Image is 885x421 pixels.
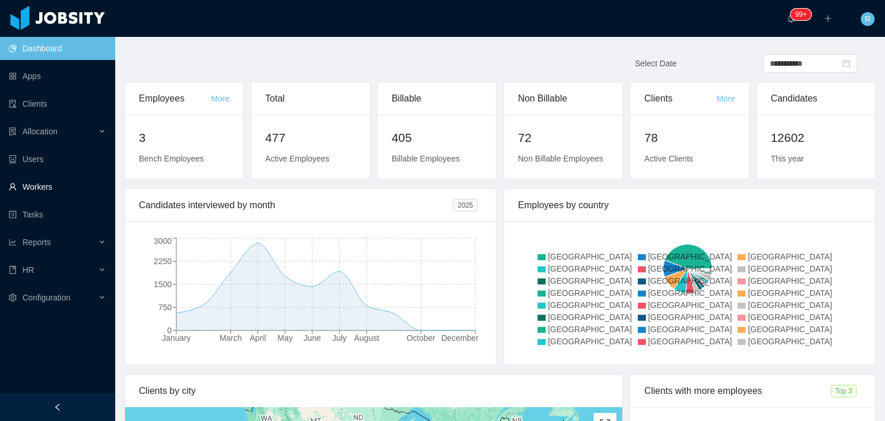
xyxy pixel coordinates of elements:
span: HR [22,265,34,275]
span: R [865,12,871,26]
sup: 241 [791,9,811,20]
span: This year [771,154,804,163]
i: icon: calendar [842,59,850,67]
a: icon: auditClients [9,92,106,115]
div: Clients [644,82,716,115]
span: [GEOGRAPHIC_DATA] [548,264,632,273]
tspan: October [407,333,436,343]
tspan: 0 [167,326,172,335]
i: icon: bell [787,14,795,22]
span: [GEOGRAPHIC_DATA] [748,264,832,273]
tspan: May [278,333,293,343]
span: [GEOGRAPHIC_DATA] [548,288,632,298]
tspan: 3000 [154,236,172,246]
div: Clients by city [139,375,608,407]
span: [GEOGRAPHIC_DATA] [648,337,732,346]
i: icon: plus [824,14,832,22]
span: Reports [22,238,51,247]
div: Billable [392,82,482,115]
span: [GEOGRAPHIC_DATA] [648,325,732,334]
span: [GEOGRAPHIC_DATA] [548,300,632,310]
a: icon: robotUsers [9,148,106,171]
tspan: December [441,333,479,343]
span: [GEOGRAPHIC_DATA] [648,264,732,273]
span: [GEOGRAPHIC_DATA] [648,288,732,298]
tspan: 750 [158,303,172,312]
a: icon: pie-chartDashboard [9,37,106,60]
span: Configuration [22,293,70,302]
a: icon: userWorkers [9,175,106,198]
span: [GEOGRAPHIC_DATA] [748,276,832,285]
span: 2025 [453,199,478,212]
span: [GEOGRAPHIC_DATA] [548,276,632,285]
i: icon: line-chart [9,238,17,246]
span: Select Date [635,59,676,68]
i: icon: book [9,266,17,274]
tspan: July [332,333,347,343]
span: Non Billable Employees [518,154,603,163]
div: Candidates [771,82,861,115]
span: Allocation [22,127,58,136]
span: [GEOGRAPHIC_DATA] [748,252,832,261]
i: icon: setting [9,294,17,302]
span: Bench Employees [139,154,204,163]
span: Billable Employees [392,154,460,163]
div: Total [265,82,355,115]
span: [GEOGRAPHIC_DATA] [548,337,632,346]
span: [GEOGRAPHIC_DATA] [648,313,732,322]
tspan: June [304,333,322,343]
span: [GEOGRAPHIC_DATA] [648,276,732,285]
div: Clients with more employees [644,375,830,407]
span: Active Employees [265,154,329,163]
tspan: 1500 [154,280,172,289]
span: [GEOGRAPHIC_DATA] [648,300,732,310]
span: Active Clients [644,154,693,163]
h2: 12602 [771,129,861,147]
span: [GEOGRAPHIC_DATA] [748,313,832,322]
div: Employees [139,82,211,115]
span: [GEOGRAPHIC_DATA] [548,252,632,261]
div: Employees by country [518,189,861,221]
h2: 78 [644,129,735,147]
tspan: April [250,333,266,343]
span: [GEOGRAPHIC_DATA] [748,337,832,346]
span: [GEOGRAPHIC_DATA] [648,252,732,261]
a: More [211,94,229,103]
tspan: 2250 [154,257,172,266]
a: icon: appstoreApps [9,65,106,88]
tspan: January [162,333,191,343]
h2: 405 [392,129,482,147]
span: [GEOGRAPHIC_DATA] [748,325,832,334]
span: [GEOGRAPHIC_DATA] [548,313,632,322]
div: Non Billable [518,82,608,115]
span: Top 3 [831,385,857,397]
tspan: March [220,333,242,343]
span: [GEOGRAPHIC_DATA] [748,288,832,298]
h2: 72 [518,129,608,147]
div: Candidates interviewed by month [139,189,453,221]
h2: 477 [265,129,355,147]
span: [GEOGRAPHIC_DATA] [748,300,832,310]
h2: 3 [139,129,229,147]
tspan: August [354,333,379,343]
i: icon: solution [9,127,17,136]
a: More [717,94,735,103]
span: [GEOGRAPHIC_DATA] [548,325,632,334]
a: icon: profileTasks [9,203,106,226]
